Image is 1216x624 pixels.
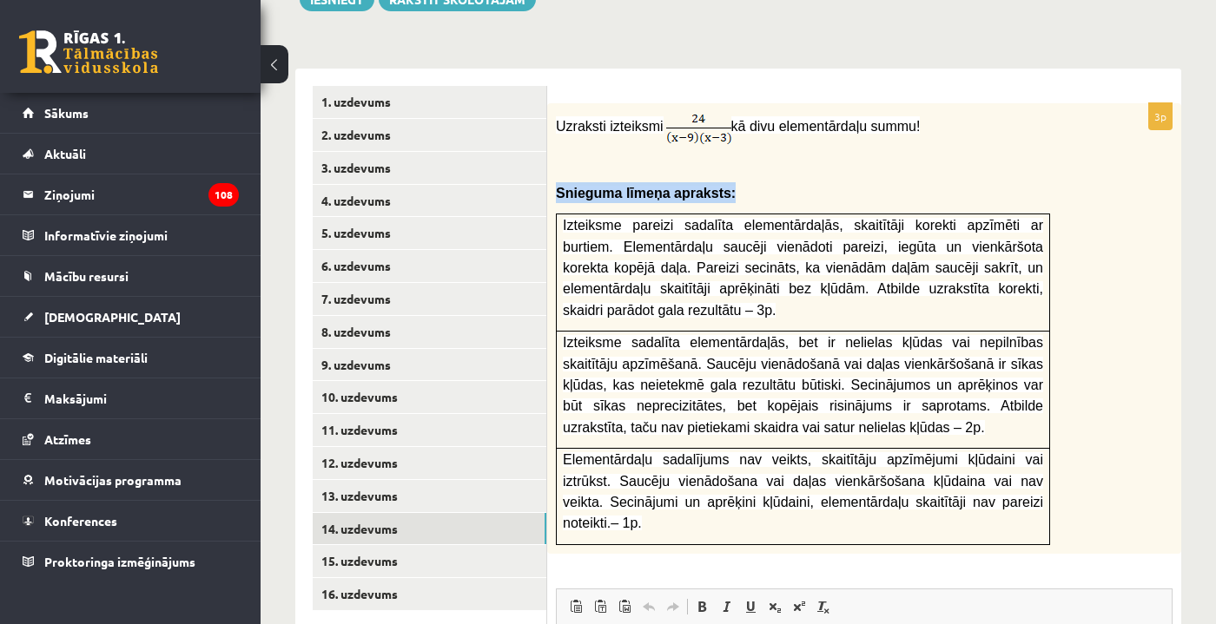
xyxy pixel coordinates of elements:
[44,350,148,365] span: Digitālie materiāli
[313,119,546,151] a: 2. uzdevums
[44,431,91,447] span: Atzīmes
[313,513,546,545] a: 14. uzdevums
[564,595,588,618] a: Вставить (⌘+V)
[23,297,239,337] a: [DEMOGRAPHIC_DATA]
[313,414,546,446] a: 11. uzdevums
[612,595,637,618] a: Вставить из Word
[313,316,546,348] a: 8. uzdevums
[23,174,239,214] a: Ziņojumi108
[563,452,1043,530] span: Elementārdaļu sadalījums nav veikts, skaitītāju apzīmējumi kļūdaini vai iztrūkst. Saucēju vienādo...
[23,215,239,255] a: Informatīvie ziņojumi
[588,595,612,618] a: Вставить только текст (⌘+⌥+⇧+V)
[44,309,181,325] span: [DEMOGRAPHIC_DATA]
[44,146,86,161] span: Aktuāli
[313,480,546,512] a: 13. uzdevums
[714,595,738,618] a: Курсив (⌘+I)
[23,134,239,174] a: Aktuāli
[313,250,546,282] a: 6. uzdevums
[44,554,195,569] span: Proktoringa izmēģinājums
[23,338,239,378] a: Digitālie materiāli
[313,152,546,184] a: 3. uzdevums
[23,542,239,581] a: Proktoringa izmēģinājums
[44,174,239,214] legend: Ziņojumi
[313,217,546,249] a: 5. uzdevums
[787,595,811,618] a: Надстрочный индекс
[23,378,239,418] a: Maksājumi
[313,578,546,610] a: 16. uzdevums
[19,30,158,74] a: Rīgas 1. Tālmācības vidusskola
[44,513,117,529] span: Konferences
[563,335,1043,435] span: Izteiksme sadalīta elementārdaļās, bet ir nelielas kļūdas vai nepilnības skaitītāju apzīmēšanā. S...
[313,185,546,217] a: 4. uzdevums
[666,112,731,144] img: 6VvsQulXE6WDJSjuNvvF3Za4bHAJ1k5aMnlkI0yjibYD9XElBPvFirZT+F1vPqVe2k70zpXydaPP7ein2O5e95PDil+E5SXvF...
[811,595,836,618] a: Убрать форматирование
[44,472,182,488] span: Motivācijas programma
[17,17,598,36] body: Визуальный текстовый редактор, wiswyg-editor-user-answer-47433892481660
[23,501,239,541] a: Konferences
[313,283,546,315] a: 7. uzdevums
[23,419,239,459] a: Atzīmes
[661,595,685,618] a: Повторить (⌘+Y)
[313,349,546,381] a: 9. uzdevums
[763,595,787,618] a: Подстрочный индекс
[1148,102,1173,130] p: 3p
[313,86,546,118] a: 1. uzdevums
[556,119,664,134] span: Uzraksti izteiksmi
[313,545,546,577] a: 15. uzdevums
[44,105,89,121] span: Sākums
[556,186,736,200] span: Snieguma līmeņa apraksts:
[23,93,239,133] a: Sākums
[313,381,546,413] a: 10. uzdevums
[44,215,239,255] legend: Informatīvie ziņojumi
[23,460,239,500] a: Motivācijas programma
[690,595,714,618] a: Полужирный (⌘+B)
[738,595,763,618] a: Подчеркнутый (⌘+U)
[313,447,546,479] a: 12. uzdevums
[44,268,129,284] span: Mācību resursi
[637,595,661,618] a: Отменить (⌘+Z)
[731,119,921,134] span: kā divu elementārdaļu summu!
[44,378,239,418] legend: Maksājumi
[23,256,239,296] a: Mācību resursi
[563,218,1043,318] span: Izteiksme pareizi sadalīta elementārdaļās, skaitītāji korekti apzīmēti ar burtiem. Elementārdaļu ...
[208,183,239,207] i: 108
